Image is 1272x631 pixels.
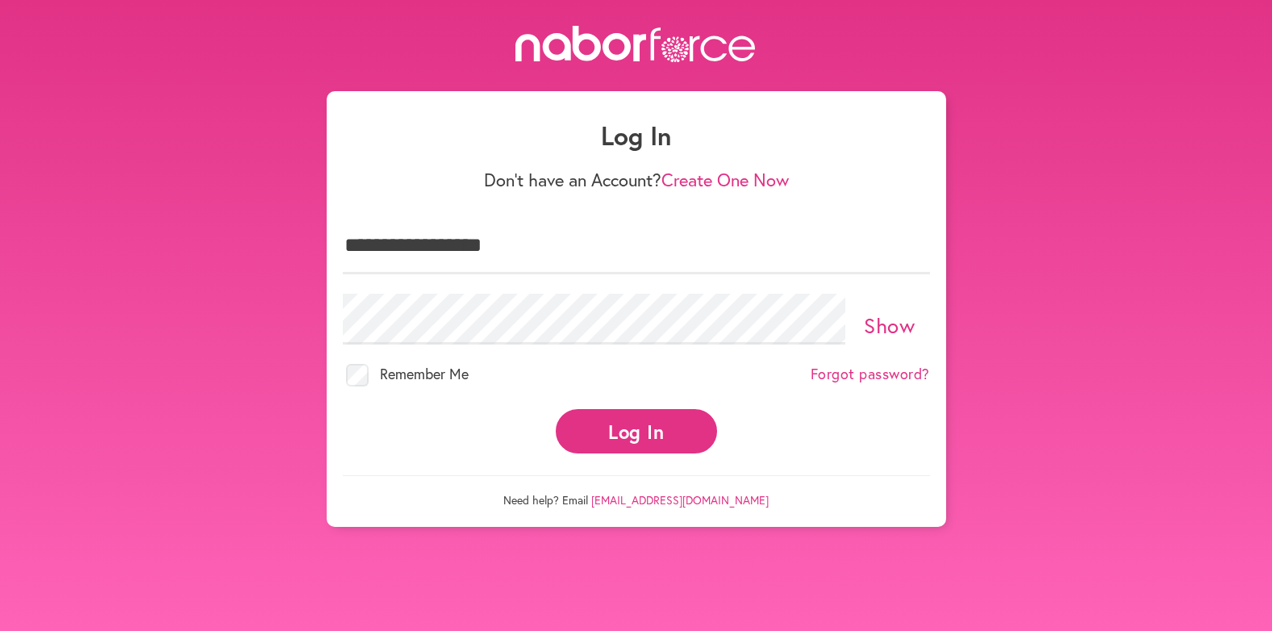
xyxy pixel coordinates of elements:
a: Show [864,311,915,339]
a: Create One Now [661,168,789,191]
span: Remember Me [380,364,469,383]
p: Don't have an Account? [343,169,930,190]
a: [EMAIL_ADDRESS][DOMAIN_NAME] [591,492,769,508]
a: Forgot password? [811,366,930,383]
p: Need help? Email [343,475,930,508]
button: Log In [556,409,717,453]
h1: Log In [343,120,930,151]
